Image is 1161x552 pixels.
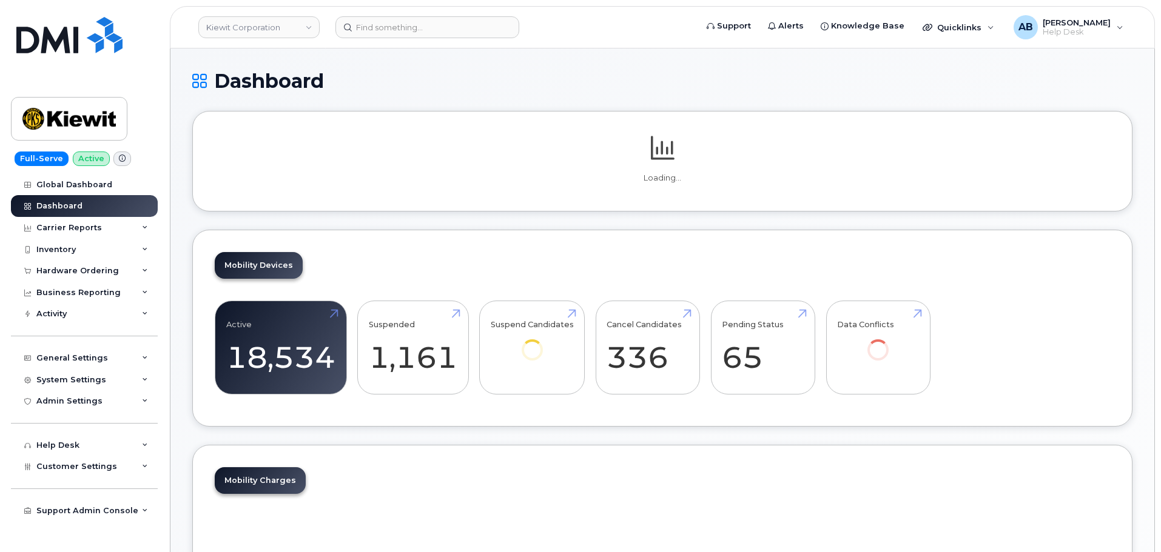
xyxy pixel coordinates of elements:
[491,308,574,377] a: Suspend Candidates
[607,308,688,388] a: Cancel Candidates 336
[192,70,1132,91] h1: Dashboard
[722,308,804,388] a: Pending Status 65
[369,308,457,388] a: Suspended 1,161
[215,173,1110,184] p: Loading...
[215,467,306,494] a: Mobility Charges
[837,308,919,377] a: Data Conflicts
[226,308,335,388] a: Active 18,534
[215,252,303,279] a: Mobility Devices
